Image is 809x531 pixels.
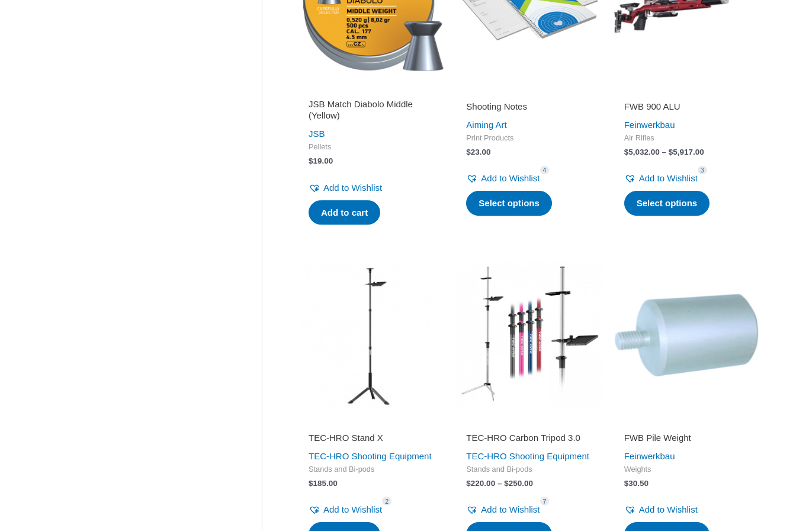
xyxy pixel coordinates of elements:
[624,101,749,113] h2: FWB 900 ALU
[309,98,433,121] h2: JSB Match Diabolo Middle (Yellow)
[624,451,675,461] a: Feinwerkbau
[309,479,313,488] span: $
[466,432,590,444] h2: TEC-HRO Carbon Tripod 3.0
[455,262,601,408] img: TEC-HRO Carbon Tripod 3.0
[309,84,433,98] iframe: Customer reviews powered by Trustpilot
[466,148,471,156] span: $
[481,173,540,183] span: Add to Wishlist
[298,262,444,408] img: TEC-HRO Stand X
[466,465,590,475] span: Stands and Bi-pods
[323,183,382,193] span: Add to Wishlist
[624,148,660,156] bdi: 5,032.00
[624,120,675,130] a: Feinwerkbau
[309,200,380,225] a: Add to cart: “JSB Match Diabolo Middle (Yellow)”
[309,156,333,165] bdi: 19.00
[639,504,698,514] span: Add to Wishlist
[309,98,433,126] a: JSB Match Diabolo Middle (Yellow)
[540,497,550,506] span: 7
[698,166,707,175] span: 3
[309,479,338,488] bdi: 185.00
[466,133,590,143] span: Print Products
[466,451,589,461] a: TEC-HRO Shooting Equipment
[504,479,509,488] span: $
[624,465,749,475] span: Weights
[497,479,502,488] span: –
[466,415,590,430] iframe: Customer reviews powered by Trustpilot
[466,84,590,98] iframe: Customer reviews powered by Trustpilot
[382,497,391,506] span: 2
[504,479,533,488] bdi: 250.00
[540,166,550,175] span: 4
[466,191,552,216] a: Select options for “Shooting Notes”
[624,432,749,448] a: FWB Pile Weight
[309,129,325,139] a: JSB
[309,142,433,152] span: Pellets
[466,120,506,130] a: Aiming Art
[309,432,433,448] a: TEC-HRO Stand X
[624,191,710,216] a: Select options for “FWB 900 ALU”
[624,133,749,143] span: Air Rifles
[669,148,704,156] bdi: 5,917.00
[624,479,649,488] bdi: 30.50
[624,148,629,156] span: $
[614,262,759,408] img: FWB Pile Weight
[662,148,667,156] span: –
[624,84,749,98] iframe: Customer reviews powered by Trustpilot
[481,504,540,514] span: Add to Wishlist
[309,501,382,518] a: Add to Wishlist
[624,432,749,444] h2: FWB Pile Weight
[309,432,433,444] h2: TEC-HRO Stand X
[466,148,490,156] bdi: 23.00
[309,465,433,475] span: Stands and Bi-pods
[466,432,590,448] a: TEC-HRO Carbon Tripod 3.0
[309,180,382,196] a: Add to Wishlist
[309,156,313,165] span: $
[323,504,382,514] span: Add to Wishlist
[466,170,540,187] a: Add to Wishlist
[309,415,433,430] iframe: Customer reviews powered by Trustpilot
[466,479,471,488] span: $
[309,451,432,461] a: TEC-HRO Shooting Equipment
[466,501,540,518] a: Add to Wishlist
[624,479,629,488] span: $
[466,479,495,488] bdi: 220.00
[624,101,749,117] a: FWB 900 ALU
[624,501,698,518] a: Add to Wishlist
[624,415,749,430] iframe: Customer reviews powered by Trustpilot
[624,170,698,187] a: Add to Wishlist
[466,101,590,117] a: Shooting Notes
[639,173,698,183] span: Add to Wishlist
[466,101,590,113] h2: Shooting Notes
[669,148,673,156] span: $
